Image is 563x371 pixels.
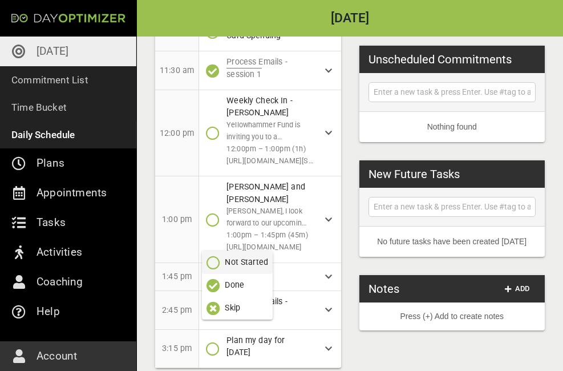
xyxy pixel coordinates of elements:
div: Actuals [199,263,341,291]
p: Coaching [37,273,83,291]
p: 2:45 pm [162,304,192,316]
h3: Unscheduled Commitments [368,51,512,68]
p: Commitment List [11,72,88,88]
p: Appointments [37,184,107,202]
div: Weekly Check In - [PERSON_NAME]Yellowhammer Fund is inviting you to a scheduled Zoom meeting. ...... [199,90,341,176]
p: 1:00 pm [162,213,192,225]
span: Plan my day for [DATE] [226,336,285,357]
li: No future tasks have been created [DATE] [359,227,545,257]
div: Process Emails - session 1 [199,51,341,90]
button: Add [499,280,536,298]
p: Help [37,303,60,321]
input: Enter a new task & press Enter. Use #tag to add tags. [371,200,533,214]
span: Weekly Check In - [PERSON_NAME] [226,96,293,117]
div: [PERSON_NAME] and [PERSON_NAME][PERSON_NAME], I look forward to our upcoming call. you will find ... [199,176,341,263]
p: Press (+) Add to create notes [368,310,536,322]
button: Skip [202,297,273,320]
p: Account [37,347,77,365]
p: Skip [225,302,240,314]
span: 12:00pm – 1:00pm (1h) [226,143,315,155]
p: Plans [37,154,64,172]
p: 12:00 pm [160,127,194,139]
div: Process Emails - session 2 [199,291,341,329]
span: 1:00pm – 1:45pm (45m) [226,229,315,241]
div: Plan my day for [DATE] [199,330,341,368]
span: Categorize Credit Card Spending [226,19,291,40]
p: Daily Schedule [11,127,75,143]
p: Done [225,279,244,291]
p: Not Started [225,256,268,268]
h2: [DATE] [137,12,563,25]
p: Tasks [37,213,66,232]
p: 11:30 am [160,64,194,76]
img: Day Optimizer [11,14,125,23]
h3: Notes [368,280,399,297]
span: [URL][DOMAIN_NAME] [226,241,315,253]
p: Time Bucket [11,99,67,115]
p: 3:15 pm [162,342,192,354]
p: Activities [37,243,82,261]
span: Add [504,283,531,296]
p: [DATE] [37,42,68,61]
span: [PERSON_NAME] and [PERSON_NAME] [226,182,305,203]
h3: New Future Tasks [368,166,460,183]
p: 1:45 pm [162,271,192,283]
span: Yellowhammer Fund is inviting you to a scheduled Zoom meeting. ... [226,120,301,165]
li: Nothing found [359,112,545,142]
button: Not Started [202,251,273,274]
span: Process Emails - session 1 [226,57,287,78]
button: Done [202,274,273,297]
input: Enter a new task & press Enter. Use #tag to add tags. [371,85,533,99]
span: [URL][DOMAIN_NAME][SECURITY_DATA] [226,155,315,167]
